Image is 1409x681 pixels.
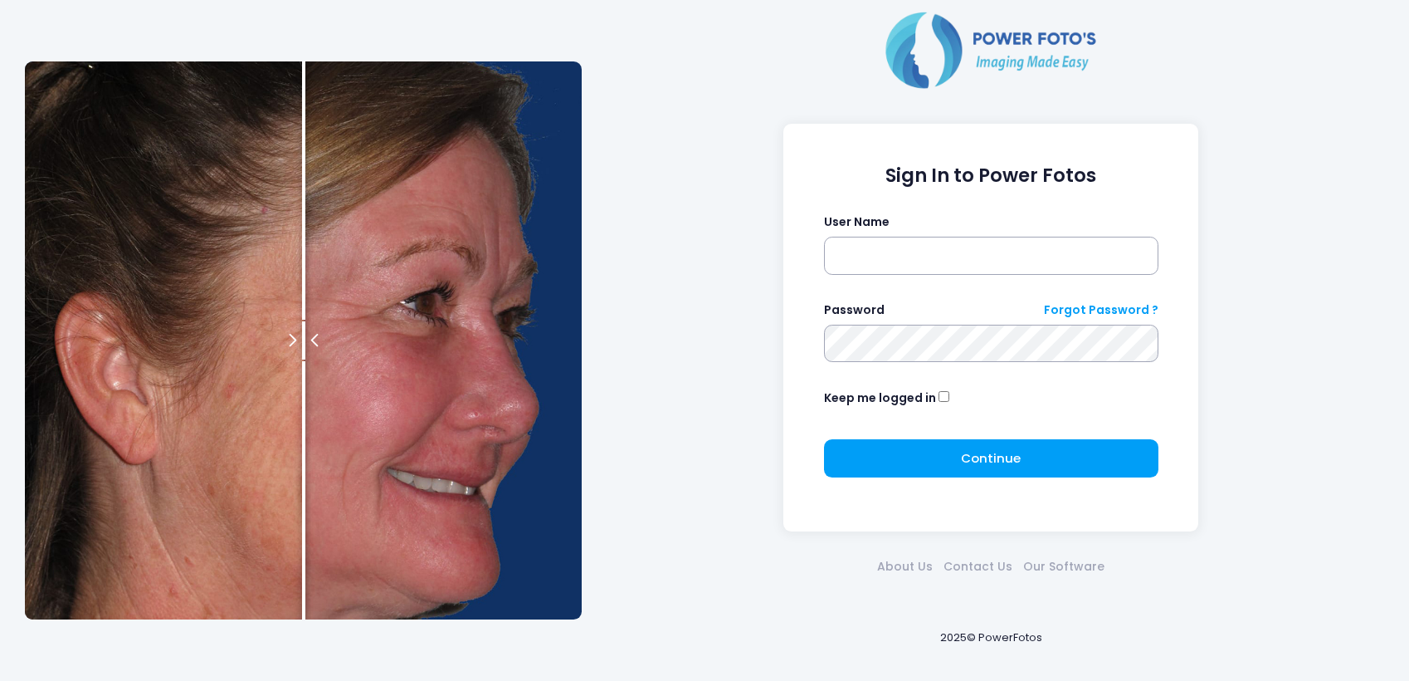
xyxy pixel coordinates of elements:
a: Contact Us [939,558,1018,576]
button: Continue [824,439,1158,478]
span: Continue [961,449,1021,467]
label: Keep me logged in [824,389,936,407]
label: Password [824,301,885,319]
label: User Name [824,213,890,231]
img: Logo [879,8,1103,91]
h1: Sign In to Power Fotos [824,164,1158,187]
a: About Us [872,558,939,576]
a: Forgot Password ? [1044,301,1158,319]
a: Our Software [1018,558,1110,576]
div: 2025© PowerFotos [598,603,1384,674]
